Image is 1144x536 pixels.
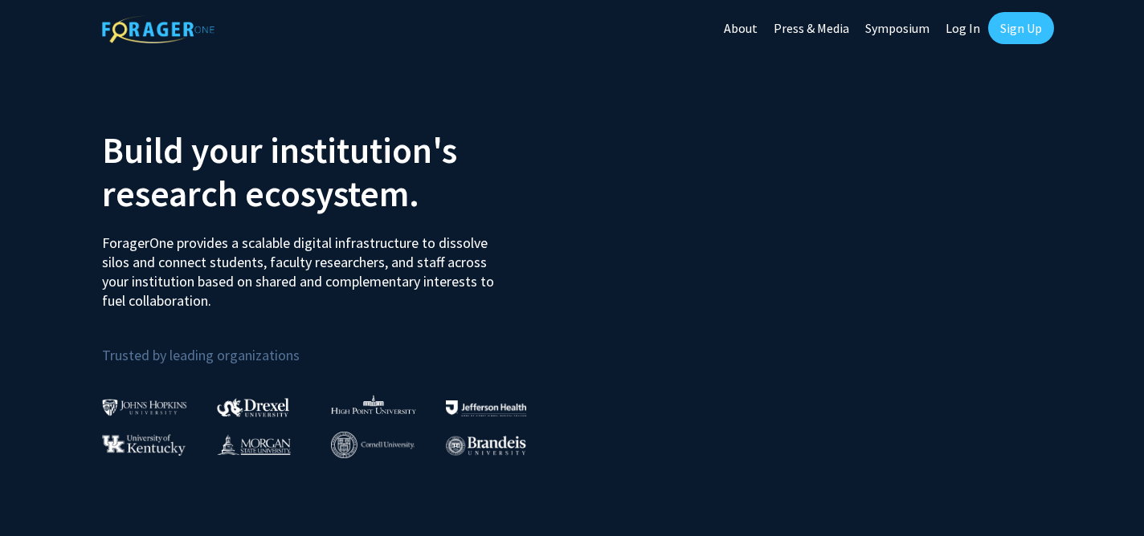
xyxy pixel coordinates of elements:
h2: Build your institution's research ecosystem. [102,128,560,215]
img: High Point University [331,395,416,414]
p: Trusted by leading organizations [102,323,560,367]
p: ForagerOne provides a scalable digital infrastructure to dissolve silos and connect students, fac... [102,221,505,311]
img: Drexel University [217,398,289,416]
img: Morgan State University [217,434,291,455]
img: Johns Hopkins University [102,399,187,416]
img: University of Kentucky [102,434,186,456]
img: ForagerOne Logo [102,15,214,43]
img: Brandeis University [446,436,526,456]
img: Thomas Jefferson University [446,400,526,416]
a: Sign Up [988,12,1054,44]
img: Cornell University [331,432,415,458]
